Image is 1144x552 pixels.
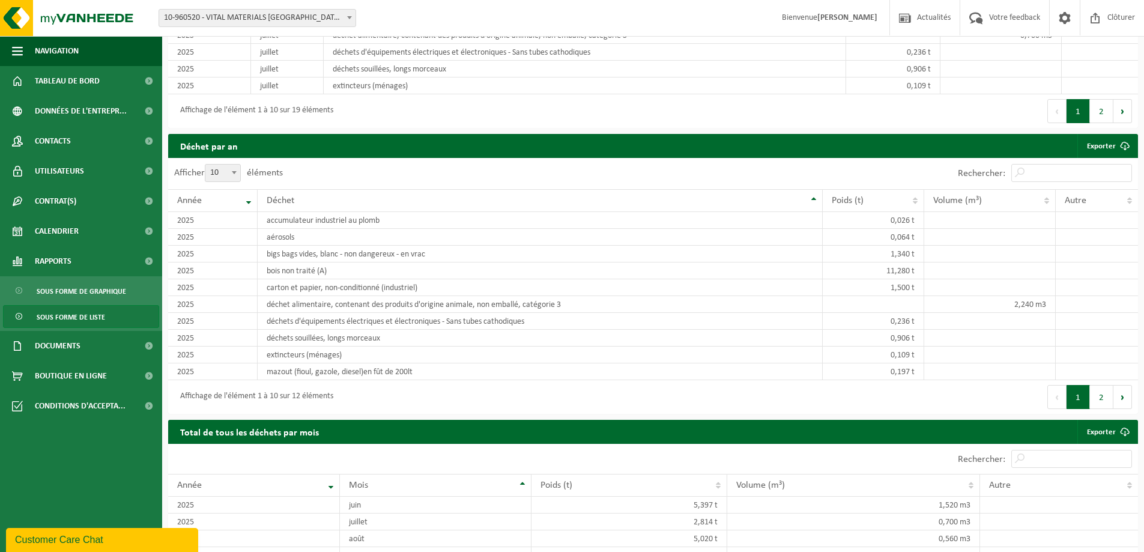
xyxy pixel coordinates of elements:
td: 2025 [168,330,258,347]
span: Année [177,481,202,490]
span: Volume (m³) [933,196,982,205]
strong: [PERSON_NAME] [817,13,877,22]
td: accumulateur industriel au plomb [258,212,823,229]
div: Affichage de l'élément 1 à 10 sur 12 éléments [174,386,333,408]
span: Conditions d'accepta... [35,391,126,421]
td: 0,560 m3 [727,530,980,547]
td: 0,236 t [823,313,924,330]
button: 1 [1067,99,1090,123]
label: Afficher éléments [174,168,283,178]
td: 2025 [168,212,258,229]
td: déchets d'équipements électriques et électroniques - Sans tubes cathodiques [258,313,823,330]
td: 2025 [168,514,340,530]
a: Sous forme de liste [3,305,159,328]
td: 2,240 m3 [924,296,1056,313]
td: juillet [340,514,531,530]
td: carton et papier, non-conditionné (industriel) [258,279,823,296]
span: Rapports [35,246,71,276]
span: Année [177,196,202,205]
a: Sous forme de graphique [3,279,159,302]
td: 2,814 t [531,514,727,530]
button: Previous [1047,99,1067,123]
td: mazout (fioul, gazole, diesel)en fût de 200lt [258,363,823,380]
span: Sous forme de liste [37,306,105,329]
td: 2025 [168,44,251,61]
td: 1,340 t [823,246,924,262]
span: Données de l'entrepr... [35,96,127,126]
td: 2025 [168,279,258,296]
td: 5,397 t [531,497,727,514]
td: 2025 [168,296,258,313]
span: Autre [1065,196,1086,205]
td: juin [340,497,531,514]
td: 2025 [168,497,340,514]
span: Contrat(s) [35,186,76,216]
span: Boutique en ligne [35,361,107,391]
td: 0,236 t [846,44,940,61]
button: 1 [1067,385,1090,409]
span: 10-960520 - VITAL MATERIALS BELGIUM S.A. - TILLY [159,9,356,27]
td: déchet alimentaire, contenant des produits d'origine animale, non emballé, catégorie 3 [258,296,823,313]
td: juillet [251,77,324,94]
span: Sous forme de graphique [37,280,126,303]
td: 2025 [168,246,258,262]
div: Affichage de l'élément 1 à 10 sur 19 éléments [174,100,333,122]
td: 5,020 t [531,530,727,547]
td: 0,197 t [823,363,924,380]
td: 0,109 t [846,77,940,94]
span: Calendrier [35,216,79,246]
span: Contacts [35,126,71,156]
span: Déchet [267,196,294,205]
td: déchets souillées, longs morceaux [324,61,847,77]
span: Tableau de bord [35,66,100,96]
td: 0,906 t [823,330,924,347]
a: Exporter [1077,420,1137,444]
td: 0,700 m3 [727,514,980,530]
td: 0,109 t [823,347,924,363]
span: Poids (t) [832,196,864,205]
td: 1,500 t [823,279,924,296]
td: bois non traité (A) [258,262,823,279]
span: Documents [35,331,80,361]
td: 0,906 t [846,61,940,77]
td: 2025 [168,262,258,279]
button: 2 [1090,385,1113,409]
span: 10-960520 - VITAL MATERIALS BELGIUM S.A. - TILLY [159,10,356,26]
td: bigs bags vides, blanc - non dangereux - en vrac [258,246,823,262]
h2: Total de tous les déchets par mois [168,420,331,443]
td: 2025 [168,313,258,330]
td: déchets d'équipements électriques et électroniques - Sans tubes cathodiques [324,44,847,61]
span: Volume (m³) [736,481,785,490]
td: déchets souillées, longs morceaux [258,330,823,347]
label: Rechercher: [958,169,1005,178]
a: Exporter [1077,134,1137,158]
button: Next [1113,99,1132,123]
td: 0,064 t [823,229,924,246]
td: 1,520 m3 [727,497,980,514]
td: 2025 [168,347,258,363]
td: 2025 [168,77,251,94]
td: 2025 [168,229,258,246]
td: août [340,530,531,547]
td: aérosols [258,229,823,246]
button: Previous [1047,385,1067,409]
td: juillet [251,44,324,61]
label: Rechercher: [958,455,1005,464]
td: 2025 [168,363,258,380]
span: Navigation [35,36,79,66]
td: juillet [251,61,324,77]
span: Utilisateurs [35,156,84,186]
td: 0,026 t [823,212,924,229]
span: Poids (t) [540,481,572,490]
h2: Déchet par an [168,134,250,157]
button: Next [1113,385,1132,409]
span: Mois [349,481,368,490]
td: 2025 [168,530,340,547]
td: 11,280 t [823,262,924,279]
iframe: chat widget [6,526,201,552]
td: extincteurs (ménages) [258,347,823,363]
span: 10 [205,165,240,181]
td: extincteurs (ménages) [324,77,847,94]
span: 10 [205,164,241,182]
